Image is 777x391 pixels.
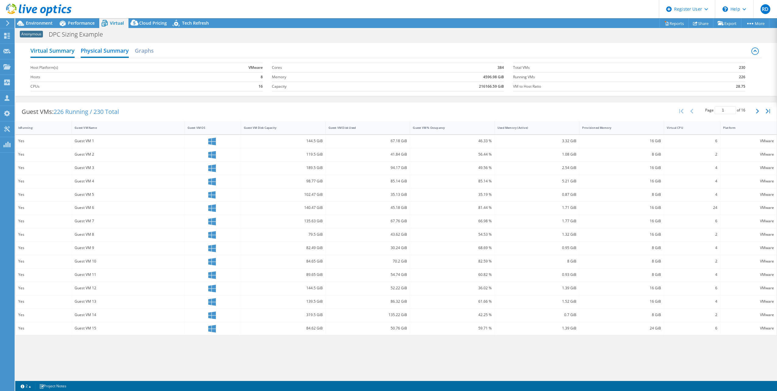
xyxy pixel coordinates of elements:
div: 60.82 % [413,271,492,278]
div: 4 [667,178,717,185]
div: 45.18 GiB [329,204,407,211]
b: 226 [739,74,745,80]
div: 61.66 % [413,298,492,305]
div: 85.14 GiB [329,178,407,185]
div: 8 GiB [582,191,661,198]
div: Guest VM 6 [75,204,181,211]
div: 56.44 % [413,151,492,158]
span: Environment [26,20,53,26]
div: 36.02 % [413,285,492,291]
div: Guest VM 4 [75,178,181,185]
label: Capacity [272,83,368,90]
div: 54.74 GiB [329,271,407,278]
div: Guest VM 3 [75,164,181,171]
div: 85.14 % [413,178,492,185]
a: Reports [659,19,689,28]
div: VMware [723,138,774,144]
h2: Physical Summary [81,44,129,58]
div: Guest VMs: [16,102,125,121]
div: 16 GiB [582,164,661,171]
div: VMware [723,231,774,238]
div: Yes [18,231,69,238]
b: 230 [739,65,745,71]
div: 35.19 % [413,191,492,198]
div: VMware [723,164,774,171]
div: Provisioned Memory [582,126,654,130]
div: Guest VM 14 [75,312,181,318]
div: 2 [667,258,717,265]
a: 2 [16,382,35,390]
h2: Virtual Summary [30,44,75,58]
b: 384 [497,65,504,71]
div: 144.5 GiB [244,138,323,144]
div: 94.17 GiB [329,164,407,171]
div: 102.47 GiB [244,191,323,198]
h2: Graphs [135,44,154,57]
div: 8 GiB [582,258,661,265]
div: 1.77 GiB [497,218,576,224]
div: 54.53 % [413,231,492,238]
div: 2.54 GiB [497,164,576,171]
label: Running VMs [513,74,691,80]
div: Yes [18,271,69,278]
div: 35.13 GiB [329,191,407,198]
div: 89.65 GiB [244,271,323,278]
div: VMware [723,204,774,211]
div: 0.95 GiB [497,245,576,251]
div: 144.5 GiB [244,285,323,291]
span: Cloud Pricing [139,20,167,26]
div: 4 [667,191,717,198]
label: Hosts [30,74,189,80]
b: VMware [248,65,263,71]
div: Yes [18,298,69,305]
div: Yes [18,151,69,158]
div: Yes [18,191,69,198]
div: 4 [667,271,717,278]
div: Yes [18,178,69,185]
a: Share [688,19,713,28]
div: 1.08 GiB [497,151,576,158]
div: 0.87 GiB [497,191,576,198]
div: VMware [723,178,774,185]
div: 8 GiB [497,258,576,265]
div: 41.84 GiB [329,151,407,158]
div: Yes [18,164,69,171]
label: Host Platform(s) [30,65,189,71]
span: 226 Running / 230 Total [54,107,119,116]
div: Guest VM 5 [75,191,181,198]
div: 43.62 GiB [329,231,407,238]
div: 67.18 GiB [329,138,407,144]
div: 319.5 GiB [244,312,323,318]
div: 119.5 GiB [244,151,323,158]
div: Guest VM 2 [75,151,181,158]
div: Yes [18,325,69,332]
div: 2 [667,231,717,238]
div: Virtual CPU [667,126,710,130]
div: 2 [667,312,717,318]
div: VMware [723,258,774,265]
div: 66.98 % [413,218,492,224]
div: 6 [667,138,717,144]
b: 28.75 [736,83,745,90]
input: jump to page [715,106,736,114]
div: 84.62 GiB [244,325,323,332]
div: 79.5 GiB [244,231,323,238]
a: More [741,19,769,28]
div: Guest VM 1 [75,138,181,144]
div: 135.22 GiB [329,312,407,318]
div: 8 GiB [582,271,661,278]
div: 1.39 GiB [497,325,576,332]
b: 216166.59 GiB [479,83,504,90]
label: Memory [272,74,368,80]
span: Anonymous [20,31,43,37]
b: 8 [261,74,263,80]
div: 59.71 % [413,325,492,332]
div: Guest VM 12 [75,285,181,291]
div: VMware [723,191,774,198]
span: Performance [68,20,95,26]
div: 16 GiB [582,138,661,144]
div: 98.77 GiB [244,178,323,185]
div: Guest VM Name [75,126,174,130]
div: 4 [667,245,717,251]
div: 5.21 GiB [497,178,576,185]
